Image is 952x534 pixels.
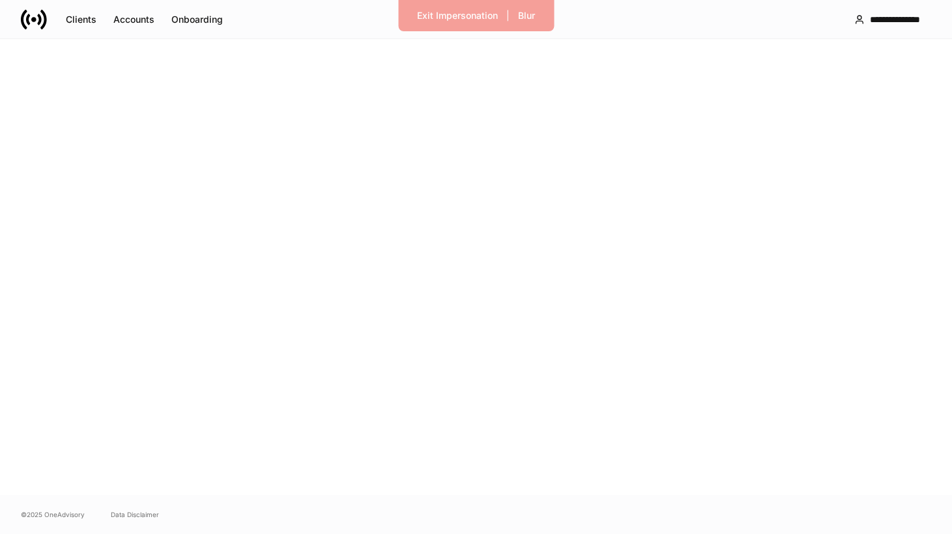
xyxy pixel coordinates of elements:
[409,5,506,26] button: Exit Impersonation
[105,9,163,30] button: Accounts
[111,509,159,520] a: Data Disclaimer
[113,13,154,26] div: Accounts
[57,9,105,30] button: Clients
[518,9,535,22] div: Blur
[21,509,85,520] span: © 2025 OneAdvisory
[163,9,231,30] button: Onboarding
[417,9,498,22] div: Exit Impersonation
[171,13,223,26] div: Onboarding
[66,13,96,26] div: Clients
[510,5,543,26] button: Blur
